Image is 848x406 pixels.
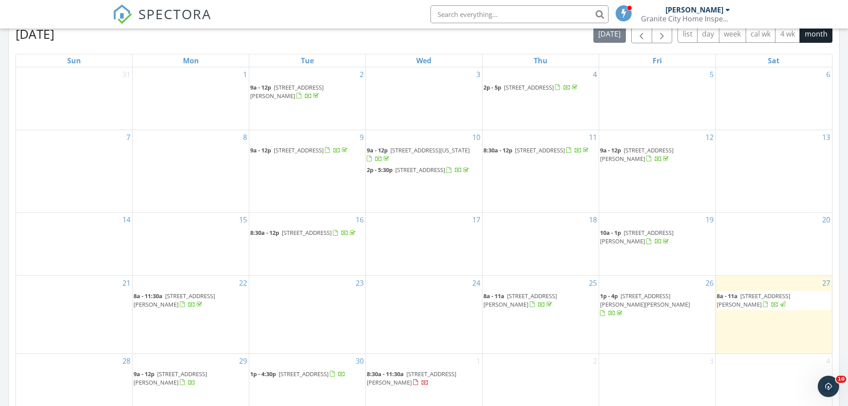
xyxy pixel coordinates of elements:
span: 10 [836,376,846,383]
a: 9a - 12p [STREET_ADDRESS][PERSON_NAME] [600,146,674,163]
a: Go to September 1, 2025 [241,67,249,82]
span: [STREET_ADDRESS][PERSON_NAME] [717,292,790,308]
span: SPECTORA [138,4,211,23]
td: Go to September 17, 2025 [366,213,483,275]
a: Thursday [532,54,549,67]
a: Go to September 11, 2025 [587,130,599,144]
a: 10a - 1p [STREET_ADDRESS][PERSON_NAME] [600,228,714,247]
td: Go to September 4, 2025 [482,67,599,130]
button: Next month [652,25,673,43]
a: 9a - 12p [STREET_ADDRESS][PERSON_NAME] [134,370,207,386]
td: Go to September 27, 2025 [715,275,832,353]
a: Go to September 14, 2025 [121,213,132,227]
td: Go to September 21, 2025 [16,275,133,353]
iframe: Intercom live chat [818,376,839,397]
a: 8a - 11:30a [STREET_ADDRESS][PERSON_NAME] [134,292,215,308]
td: Go to September 6, 2025 [715,67,832,130]
a: 2p - 5p [STREET_ADDRESS] [483,82,598,93]
span: 2p - 5p [483,83,501,91]
td: Go to September 2, 2025 [249,67,366,130]
td: Go to September 26, 2025 [599,275,715,353]
span: [STREET_ADDRESS][PERSON_NAME][PERSON_NAME] [600,292,690,308]
a: 9a - 12p [STREET_ADDRESS][PERSON_NAME] [600,145,714,164]
a: Go to September 17, 2025 [471,213,482,227]
a: Go to September 27, 2025 [820,276,832,290]
span: [STREET_ADDRESS][PERSON_NAME] [250,83,324,100]
a: 2p - 5:30p [STREET_ADDRESS] [367,166,471,174]
a: Go to September 2, 2025 [358,67,365,82]
a: Monday [181,54,201,67]
span: [STREET_ADDRESS] [279,370,329,378]
a: Go to September 4, 2025 [591,67,599,82]
a: 9a - 12p [STREET_ADDRESS][US_STATE] [367,146,470,163]
a: Go to September 16, 2025 [354,213,365,227]
a: 8:30a - 12p [STREET_ADDRESS] [250,229,357,237]
a: 8a - 11a [STREET_ADDRESS][PERSON_NAME] [717,291,831,310]
td: Go to September 1, 2025 [133,67,249,130]
a: Go to October 3, 2025 [708,354,715,368]
a: Go to September 19, 2025 [704,213,715,227]
span: [STREET_ADDRESS][PERSON_NAME] [600,146,674,163]
span: [STREET_ADDRESS][PERSON_NAME] [134,292,215,308]
span: 8a - 11a [483,292,504,300]
a: Go to September 15, 2025 [237,213,249,227]
td: Go to September 11, 2025 [482,130,599,213]
a: Wednesday [414,54,433,67]
td: Go to September 25, 2025 [482,275,599,353]
td: Go to September 8, 2025 [133,130,249,213]
td: Go to September 20, 2025 [715,213,832,275]
a: 8a - 11:30a [STREET_ADDRESS][PERSON_NAME] [134,291,248,310]
a: Go to September 22, 2025 [237,276,249,290]
a: Go to September 12, 2025 [704,130,715,144]
a: Go to September 30, 2025 [354,354,365,368]
a: 8a - 11a [STREET_ADDRESS][PERSON_NAME] [483,292,557,308]
td: Go to September 9, 2025 [249,130,366,213]
input: Search everything... [430,5,609,23]
td: Go to September 15, 2025 [133,213,249,275]
a: 8a - 11a [STREET_ADDRESS][PERSON_NAME] [717,292,790,308]
span: 1p - 4:30p [250,370,276,378]
a: Go to September 24, 2025 [471,276,482,290]
a: Go to September 10, 2025 [471,130,482,144]
span: [STREET_ADDRESS][PERSON_NAME] [134,370,207,386]
span: 9a - 12p [600,146,621,154]
a: SPECTORA [113,12,211,31]
a: 9a - 12p [STREET_ADDRESS][US_STATE] [367,145,481,164]
a: 9a - 12p [STREET_ADDRESS][PERSON_NAME] [250,83,324,100]
a: 2p - 5:30p [STREET_ADDRESS] [367,165,481,176]
a: 1p - 4:30p [STREET_ADDRESS] [250,370,345,378]
span: [STREET_ADDRESS] [515,146,565,154]
a: 9a - 12p [STREET_ADDRESS] [250,145,365,156]
a: 8:30a - 11:30a [STREET_ADDRESS][PERSON_NAME] [367,370,456,386]
a: Go to September 21, 2025 [121,276,132,290]
td: Go to August 31, 2025 [16,67,133,130]
a: 1p - 4:30p [STREET_ADDRESS] [250,369,365,380]
a: 9a - 12p [STREET_ADDRESS][PERSON_NAME] [134,369,248,388]
td: Go to September 16, 2025 [249,213,366,275]
td: Go to September 22, 2025 [133,275,249,353]
a: 9a - 12p [STREET_ADDRESS][PERSON_NAME] [250,82,365,102]
a: Tuesday [299,54,316,67]
a: 1p - 4p [STREET_ADDRESS][PERSON_NAME][PERSON_NAME] [600,291,714,319]
button: day [697,25,719,43]
td: Go to September 13, 2025 [715,130,832,213]
span: 8:30a - 11:30a [367,370,404,378]
a: Go to October 2, 2025 [591,354,599,368]
span: [STREET_ADDRESS][PERSON_NAME] [483,292,557,308]
a: Go to September 28, 2025 [121,354,132,368]
td: Go to September 19, 2025 [599,213,715,275]
a: 2p - 5p [STREET_ADDRESS] [483,83,579,91]
span: 9a - 12p [134,370,154,378]
span: 8a - 11a [717,292,738,300]
a: 9a - 12p [STREET_ADDRESS] [250,146,349,154]
span: [STREET_ADDRESS][PERSON_NAME] [600,229,674,245]
span: 9a - 12p [250,146,271,154]
td: Go to September 7, 2025 [16,130,133,213]
span: 8a - 11:30a [134,292,162,300]
button: Previous month [631,25,652,43]
a: Go to September 20, 2025 [820,213,832,227]
a: 8a - 11a [STREET_ADDRESS][PERSON_NAME] [483,291,598,310]
span: 10a - 1p [600,229,621,237]
a: Go to September 8, 2025 [241,130,249,144]
span: 9a - 12p [367,146,388,154]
